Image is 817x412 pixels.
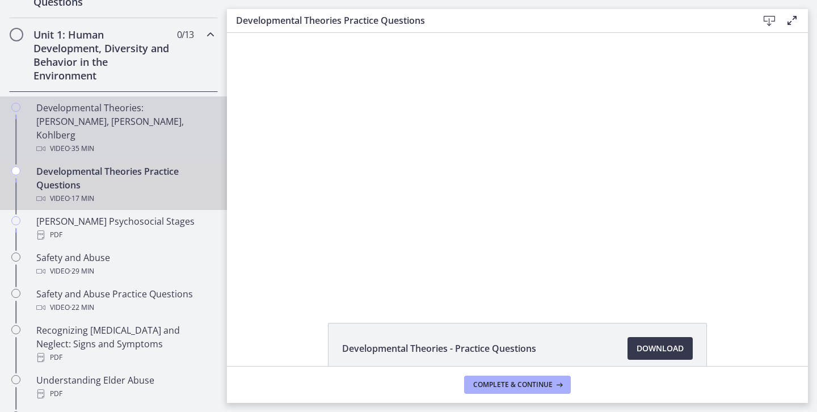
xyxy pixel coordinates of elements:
[628,337,693,360] a: Download
[36,301,213,314] div: Video
[70,301,94,314] span: · 22 min
[36,165,213,205] div: Developmental Theories Practice Questions
[36,351,213,364] div: PDF
[637,342,684,355] span: Download
[464,376,571,394] button: Complete & continue
[36,387,213,401] div: PDF
[36,251,213,278] div: Safety and Abuse
[227,33,808,297] iframe: Video Lesson
[36,142,213,155] div: Video
[70,264,94,278] span: · 29 min
[36,287,213,314] div: Safety and Abuse Practice Questions
[36,192,213,205] div: Video
[36,101,213,155] div: Developmental Theories: [PERSON_NAME], [PERSON_NAME], Kohlberg
[473,380,553,389] span: Complete & continue
[70,142,94,155] span: · 35 min
[342,342,536,355] span: Developmental Theories - Practice Questions
[36,373,213,401] div: Understanding Elder Abuse
[70,192,94,205] span: · 17 min
[33,28,172,82] h2: Unit 1: Human Development, Diversity and Behavior in the Environment
[36,264,213,278] div: Video
[36,215,213,242] div: [PERSON_NAME] Psychosocial Stages
[177,28,193,41] span: 0 / 13
[36,228,213,242] div: PDF
[36,323,213,364] div: Recognizing [MEDICAL_DATA] and Neglect: Signs and Symptoms
[236,14,740,27] h3: Developmental Theories Practice Questions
